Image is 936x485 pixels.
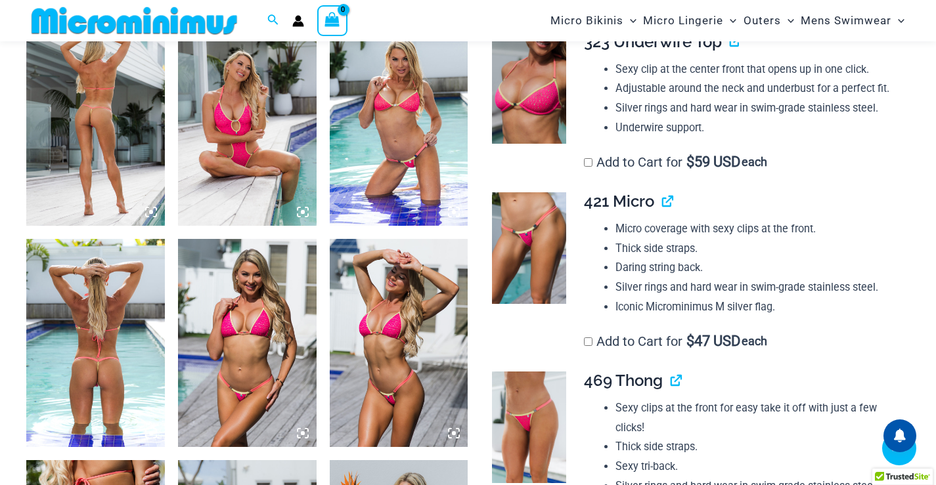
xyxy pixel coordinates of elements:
[615,219,899,239] li: Micro coverage with sexy clips at the front.
[584,371,663,390] span: 469 Thong
[615,60,899,79] li: Sexy clip at the center front that opens up in one click.
[742,156,767,169] span: each
[615,79,899,98] li: Adjustable around the neck and underbust for a perfect fit.
[492,33,566,144] img: Bubble Mesh Highlight Pink 323 Top
[801,4,891,37] span: Mens Swimwear
[584,154,768,170] label: Add to Cart for
[686,154,694,170] span: $
[742,335,767,348] span: each
[178,239,317,446] img: Bubble Mesh Highlight Pink 309 Top 421 Micro
[547,4,640,37] a: Micro BikinisMenu ToggleMenu Toggle
[584,192,654,211] span: 421 Micro
[891,4,904,37] span: Menu Toggle
[317,5,347,35] a: View Shopping Cart, empty
[330,18,468,226] img: Bubble Mesh Highlight Pink 323 Top 421 Micro
[615,278,899,297] li: Silver rings and hard wear in swim-grade stainless steel.
[584,32,722,51] span: 323 Underwire Top
[545,2,910,39] nav: Site Navigation
[492,192,566,303] img: Bubble Mesh Highlight Pink 421 Micro
[584,158,592,167] input: Add to Cart for$59 USD each
[584,337,592,346] input: Add to Cart for$47 USD each
[492,371,566,482] img: Bubble Mesh Highlight Pink 469 Thong
[615,258,899,278] li: Daring string back.
[686,156,740,169] span: 59 USD
[797,4,908,37] a: Mens SwimwearMenu ToggleMenu Toggle
[686,335,740,348] span: 47 USD
[740,4,797,37] a: OutersMenu ToggleMenu Toggle
[292,15,304,27] a: Account icon link
[615,398,899,437] li: Sexy clips at the front for easy take it off with just a few clicks!
[615,118,899,138] li: Underwire support.
[615,457,899,476] li: Sexy tri-back.
[26,239,165,446] img: Bubble Mesh Highlight Pink 323 Top 421 Micro
[584,333,768,349] label: Add to Cart for
[178,18,317,226] img: Bubble Mesh Highlight Pink 819 One Piece
[623,4,636,37] span: Menu Toggle
[550,4,623,37] span: Micro Bikinis
[615,437,899,457] li: Thick side straps.
[26,18,165,226] img: Bubble Mesh Highlight Pink 819 One Piece
[615,297,899,317] li: Iconic Microminimus M silver flag.
[723,4,736,37] span: Menu Toggle
[781,4,794,37] span: Menu Toggle
[615,239,899,259] li: Thick side straps.
[744,4,781,37] span: Outers
[686,333,694,349] span: $
[640,4,740,37] a: Micro LingerieMenu ToggleMenu Toggle
[330,239,468,446] img: Bubble Mesh Highlight Pink 309 Top 421 Micro
[267,12,279,29] a: Search icon link
[643,4,723,37] span: Micro Lingerie
[615,98,899,118] li: Silver rings and hard wear in swim-grade stainless steel.
[26,6,242,35] img: MM SHOP LOGO FLAT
